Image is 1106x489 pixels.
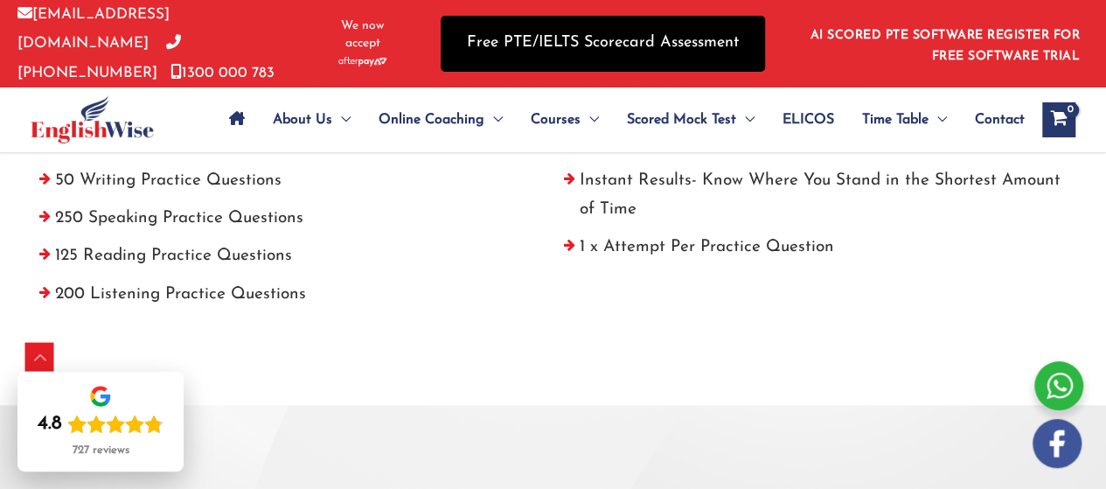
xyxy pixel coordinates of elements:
[581,89,599,150] span: Menu Toggle
[29,204,553,241] li: 250 Speaking Practice Questions
[810,29,1081,63] a: AI SCORED PTE SOFTWARE REGISTER FOR FREE SOFTWARE TRIAL
[441,16,765,71] a: Free PTE/IELTS Scorecard Assessment
[332,89,351,150] span: Menu Toggle
[170,66,275,80] a: 1300 000 783
[961,89,1025,150] a: Contact
[273,89,332,150] span: About Us
[627,89,736,150] span: Scored Mock Test
[379,89,484,150] span: Online Coaching
[769,89,848,150] a: ELICOS
[862,89,929,150] span: Time Table
[38,412,163,437] div: Rating: 4.8 out of 5
[484,89,503,150] span: Menu Toggle
[338,57,386,66] img: Afterpay-Logo
[29,166,553,204] li: 50 Writing Practice Questions
[975,89,1025,150] span: Contact
[38,412,62,437] div: 4.8
[29,280,553,318] li: 200 Listening Practice Questions
[365,89,517,150] a: Online CoachingMenu Toggle
[215,89,1025,150] nav: Site Navigation: Main Menu
[73,444,129,458] div: 727 reviews
[1033,419,1082,468] img: white-facebook.png
[613,89,769,150] a: Scored Mock TestMenu Toggle
[328,17,397,52] span: We now accept
[17,7,170,51] a: [EMAIL_ADDRESS][DOMAIN_NAME]
[1042,102,1075,137] a: View Shopping Cart, empty
[259,89,365,150] a: About UsMenu Toggle
[531,89,581,150] span: Courses
[783,89,834,150] span: ELICOS
[848,89,961,150] a: Time TableMenu Toggle
[29,241,553,279] li: 125 Reading Practice Questions
[31,95,154,143] img: cropped-ew-logo
[736,89,755,150] span: Menu Toggle
[517,89,613,150] a: CoursesMenu Toggle
[553,166,1078,234] li: Instant Results- Know Where You Stand in the Shortest Amount of Time
[929,89,947,150] span: Menu Toggle
[17,36,181,80] a: [PHONE_NUMBER]
[553,233,1078,270] li: 1 x Attempt Per Practice Question
[800,15,1089,72] aside: Header Widget 1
